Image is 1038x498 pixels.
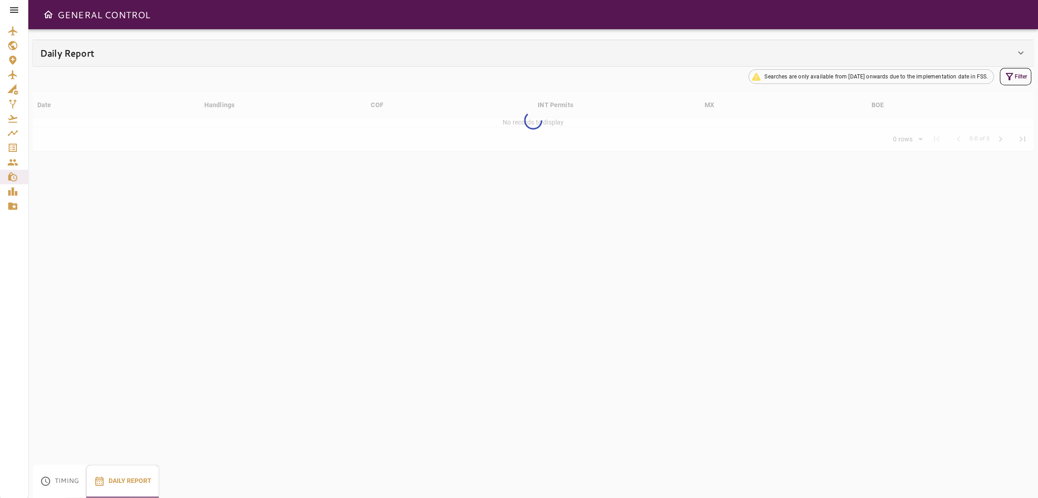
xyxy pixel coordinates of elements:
button: Daily Report [86,465,159,498]
div: basic tabs example [33,465,159,498]
button: Open drawer [39,5,57,24]
h6: GENERAL CONTROL [57,7,150,22]
button: Filter [1000,68,1031,85]
h6: Daily Report [40,46,94,60]
button: Timing [33,465,86,498]
span: Searches are only available from [DATE] onwards due to the implementation date in FSS. [759,73,993,81]
div: Daily Report [33,40,1033,66]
